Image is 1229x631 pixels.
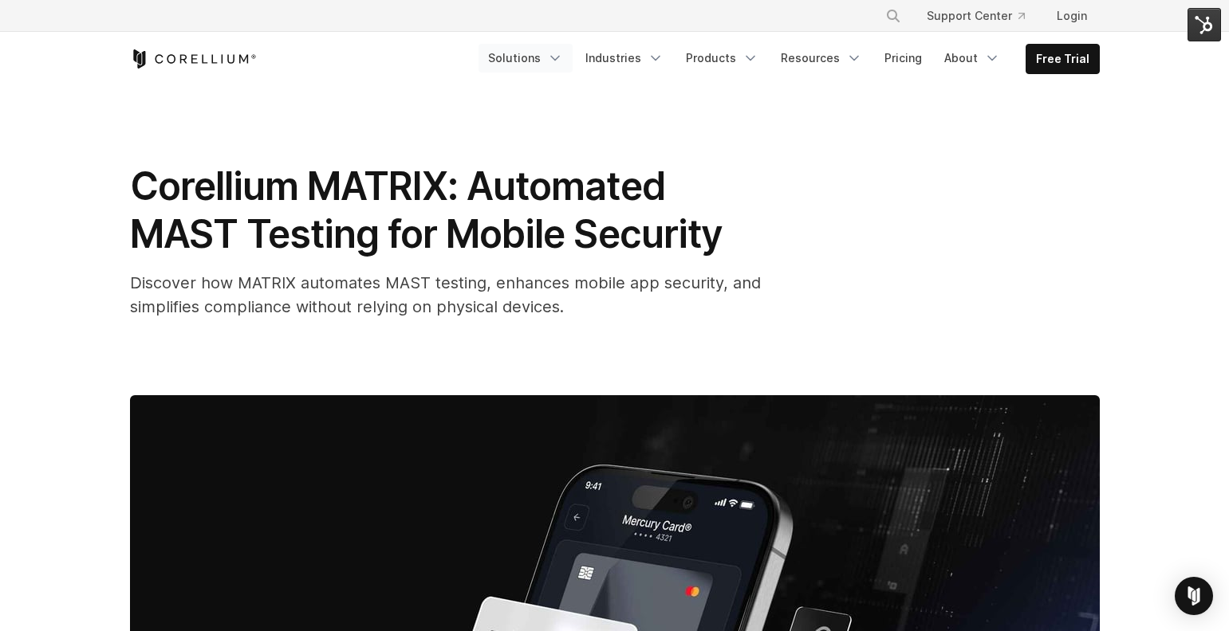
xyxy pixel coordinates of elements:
a: Products [676,44,768,73]
a: Solutions [479,44,573,73]
div: Navigation Menu [479,44,1100,74]
a: Support Center [914,2,1038,30]
a: About [935,44,1010,73]
div: Open Intercom Messenger [1175,577,1213,615]
div: Navigation Menu [866,2,1100,30]
span: Corellium MATRIX: Automated MAST Testing for Mobile Security [130,163,723,257]
img: HubSpot Tools Menu Toggle [1188,8,1221,41]
a: Login [1044,2,1100,30]
a: Industries [576,44,673,73]
a: Pricing [875,44,932,73]
a: Corellium Home [130,49,257,69]
span: Discover how MATRIX automates MAST testing, enhances mobile app security, and simplifies complian... [130,273,761,316]
a: Resources [771,44,872,73]
a: Free Trial [1026,45,1099,73]
button: Search [879,2,908,30]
